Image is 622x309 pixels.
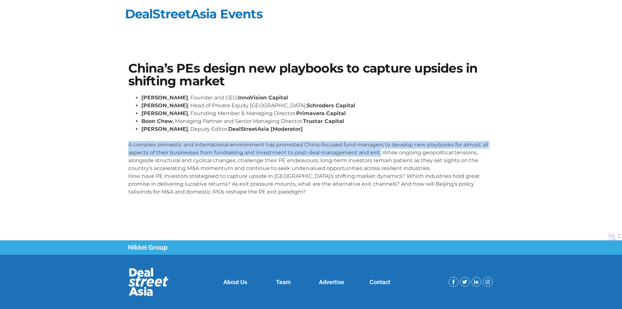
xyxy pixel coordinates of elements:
[125,6,263,22] a: DealStreetAsia Events
[370,279,390,285] a: Contact
[141,110,494,117] li: , Founding Member & Managing Director,
[141,94,494,102] li: , Founder and CEO,
[303,118,344,124] strong: Trustar Capital
[307,102,355,109] strong: Schroders Capital
[319,279,344,285] a: Advertise
[128,62,494,87] h1: China’s PEs design new playbooks to capture upsides in shifting market
[223,279,247,285] a: About Us
[141,110,188,116] strong: [PERSON_NAME]
[296,110,346,116] strong: Primavera Capital
[238,94,288,101] strong: InnoVision Capital
[141,126,188,132] strong: [PERSON_NAME]
[141,94,188,101] strong: [PERSON_NAME]
[128,245,167,251] img: Nikkei Group
[141,102,494,110] li: , Head of Private Equity [GEOGRAPHIC_DATA],
[141,125,494,133] li: , Deputy Editor,
[276,279,291,285] a: Team
[141,117,494,125] li: , Managing Partner and Senior Managing Director,
[228,126,303,132] strong: DealStreetAsia [Moderator]
[128,133,494,196] p: A complex domestic and international environment has promoted China-focused fund managers to deve...
[141,118,173,124] strong: Boon Chew
[141,102,188,109] strong: [PERSON_NAME]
